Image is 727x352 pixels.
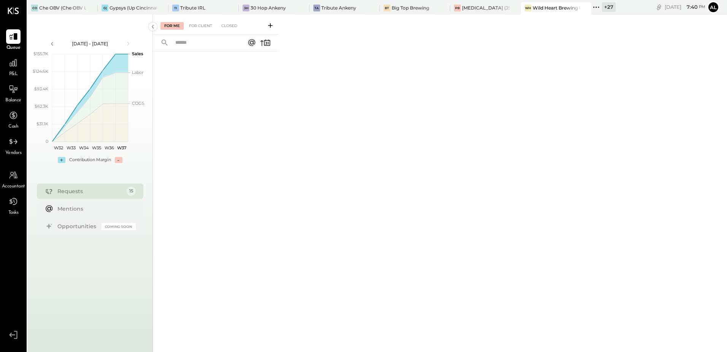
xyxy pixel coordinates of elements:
div: For Me [160,22,184,30]
div: TI [172,5,179,11]
a: Accountant [0,168,26,190]
text: W35 [92,145,101,150]
div: copy link [655,3,663,11]
div: For Client [185,22,216,30]
text: 0 [46,139,48,144]
div: 3H [243,5,249,11]
div: TA [313,5,320,11]
text: Labor [132,70,143,75]
span: Accountant [2,183,25,190]
div: Che OBV (Che OBV LLC) - Ignite [39,5,86,11]
div: Coming Soon [102,223,136,230]
text: W34 [79,145,89,150]
div: Opportunities [57,222,98,230]
text: $62.3K [35,104,48,109]
button: Al [707,1,719,13]
a: Cash [0,108,26,130]
span: Cash [8,123,18,130]
span: Tasks [8,210,19,216]
a: Queue [0,29,26,51]
a: Balance [0,82,26,104]
div: Gypsys (Up Cincinnati LLC) - Ignite [110,5,157,11]
div: PB [454,5,461,11]
div: Mentions [57,205,132,213]
a: P&L [0,56,26,78]
span: P&L [9,71,18,78]
div: - [115,157,122,163]
text: $31.1K [37,121,48,126]
text: W36 [104,145,114,150]
a: Tasks [0,194,26,216]
div: [DATE] - [DATE] [58,40,122,47]
a: Vendors [0,134,26,157]
div: WH [525,5,532,11]
div: 30 Hop Ankeny [251,5,286,11]
text: W33 [67,145,76,150]
text: $124.6K [33,69,48,74]
div: [DATE] [665,3,705,11]
div: G( [102,5,108,11]
text: $93.4K [34,86,48,91]
text: COGS [132,101,144,106]
div: 15 [127,187,136,196]
div: [MEDICAL_DATA] (JSI LLC) - Ignite [462,5,509,11]
div: Contribution Margin [69,157,111,163]
span: Queue [6,45,21,51]
div: Tribute Ankeny [321,5,356,11]
div: CO [31,5,38,11]
div: Closed [217,22,241,30]
span: Balance [5,97,21,104]
div: + 27 [602,2,616,12]
div: BT [384,5,390,11]
div: Big Top Brewing [392,5,429,11]
text: W32 [54,145,63,150]
text: W37 [117,145,126,150]
div: Wild Heart Brewing Company [533,5,580,11]
div: Requests [57,187,123,195]
text: $155.7K [33,51,48,56]
span: Vendors [5,150,22,157]
text: Sales [132,51,143,56]
div: Tribute IRL [180,5,205,11]
div: + [58,157,65,163]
